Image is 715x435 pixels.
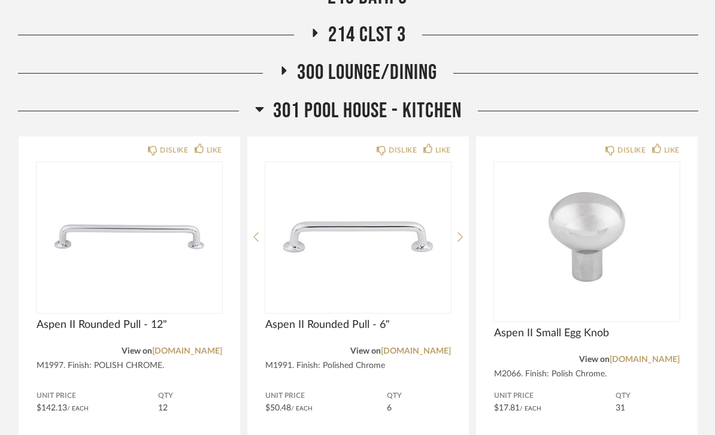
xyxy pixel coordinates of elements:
img: undefined [265,162,451,312]
img: undefined [37,162,222,312]
span: / Each [67,406,89,412]
div: DISLIKE [389,144,417,156]
div: DISLIKE [160,144,188,156]
div: M1997. Finish: POLISH CHROME. [37,361,222,371]
div: LIKE [435,144,451,156]
span: 31 [616,404,625,412]
a: [DOMAIN_NAME] [152,347,222,355]
div: LIKE [207,144,222,156]
div: LIKE [664,144,680,156]
span: $50.48 [265,404,291,412]
img: undefined [494,162,680,312]
span: View on [579,355,610,364]
span: $142.13 [37,404,67,412]
span: Aspen II Rounded Pull - 12" [37,318,222,331]
span: 300 Lounge/Dining [297,60,437,86]
span: QTY [616,391,680,401]
span: / Each [291,406,313,412]
div: DISLIKE [617,144,646,156]
a: [DOMAIN_NAME] [381,347,451,355]
span: View on [122,347,152,355]
span: Aspen II Rounded Pull - 6" [265,318,451,331]
span: / Each [520,406,541,412]
a: [DOMAIN_NAME] [610,355,680,364]
span: View on [350,347,381,355]
span: 214 CLST 3 [328,22,406,48]
span: 12 [158,404,168,412]
span: QTY [387,391,451,401]
div: 0 [494,162,680,312]
div: M2066. Finish: Polish Chrome. [494,369,680,379]
span: Unit Price [494,391,616,401]
span: 6 [387,404,392,412]
span: Aspen II Small Egg Knob [494,327,680,340]
span: QTY [158,391,222,401]
div: M1991. Finish: Polished Chrome [265,361,451,371]
span: Unit Price [265,391,387,401]
span: 301 Pool House - Kitchen [273,98,462,124]
span: Unit Price [37,391,158,401]
span: $17.81 [494,404,520,412]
